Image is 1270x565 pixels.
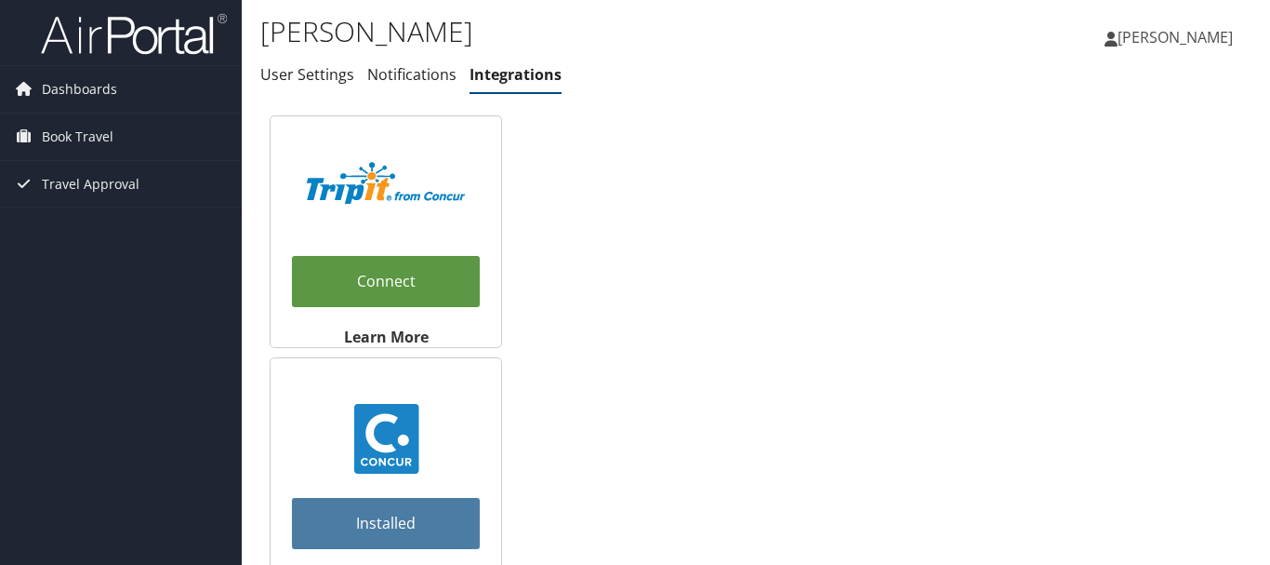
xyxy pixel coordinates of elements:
a: Connect [292,256,480,307]
a: Installed [292,498,480,549]
a: Integrations [470,64,562,85]
img: airportal-logo.png [41,12,227,56]
span: Travel Approval [42,161,139,208]
span: Book Travel [42,114,113,160]
a: Notifications [367,64,456,85]
a: User Settings [260,64,354,85]
img: concur_23.png [351,404,421,474]
span: Dashboards [42,66,117,113]
img: TripIt_Logo_Color_SOHP.png [307,162,465,204]
span: [PERSON_NAME] [1118,27,1233,47]
h1: [PERSON_NAME] [260,12,921,51]
strong: Learn More [344,327,429,347]
a: [PERSON_NAME] [1105,9,1251,65]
